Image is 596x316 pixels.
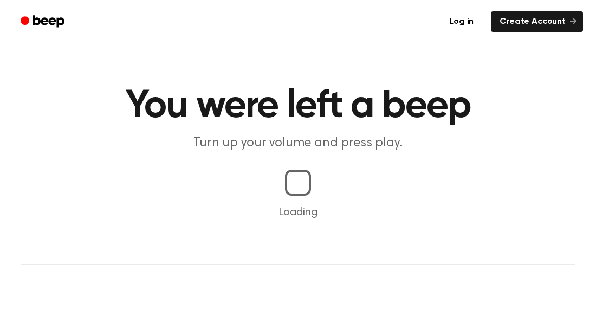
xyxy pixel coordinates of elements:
[13,204,583,221] p: Loading
[13,11,74,33] a: Beep
[21,87,575,126] h1: You were left a beep
[438,9,484,34] a: Log in
[90,134,506,152] p: Turn up your volume and press play.
[491,11,583,32] a: Create Account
